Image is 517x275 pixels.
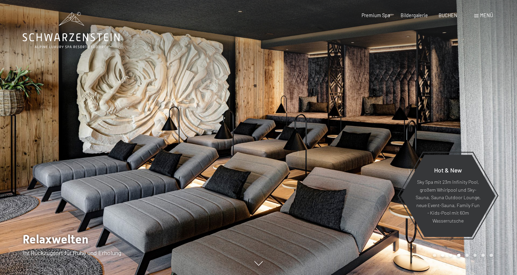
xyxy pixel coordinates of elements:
span: Menü [480,12,493,18]
a: Hot & New Sky Spa mit 23m Infinity Pool, großem Whirlpool und Sky-Sauna, Sauna Outdoor Lounge, ne... [400,154,496,237]
a: BUCHEN [439,12,457,18]
a: Bildergalerie [401,12,428,18]
div: Carousel Pagination [430,254,493,257]
div: Carousel Page 4 (Current Slide) [457,254,461,257]
p: Sky Spa mit 23m Infinity Pool, großem Whirlpool und Sky-Sauna, Sauna Outdoor Lounge, neue Event-S... [415,179,481,225]
div: Carousel Page 7 [481,254,485,257]
span: Hot & New [434,166,462,174]
div: Carousel Page 2 [441,254,444,257]
a: Premium Spa [362,12,390,18]
div: Carousel Page 5 [465,254,469,257]
div: Carousel Page 6 [474,254,477,257]
div: Carousel Page 1 [433,254,436,257]
div: Carousel Page 8 [490,254,493,257]
div: Carousel Page 3 [449,254,453,257]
